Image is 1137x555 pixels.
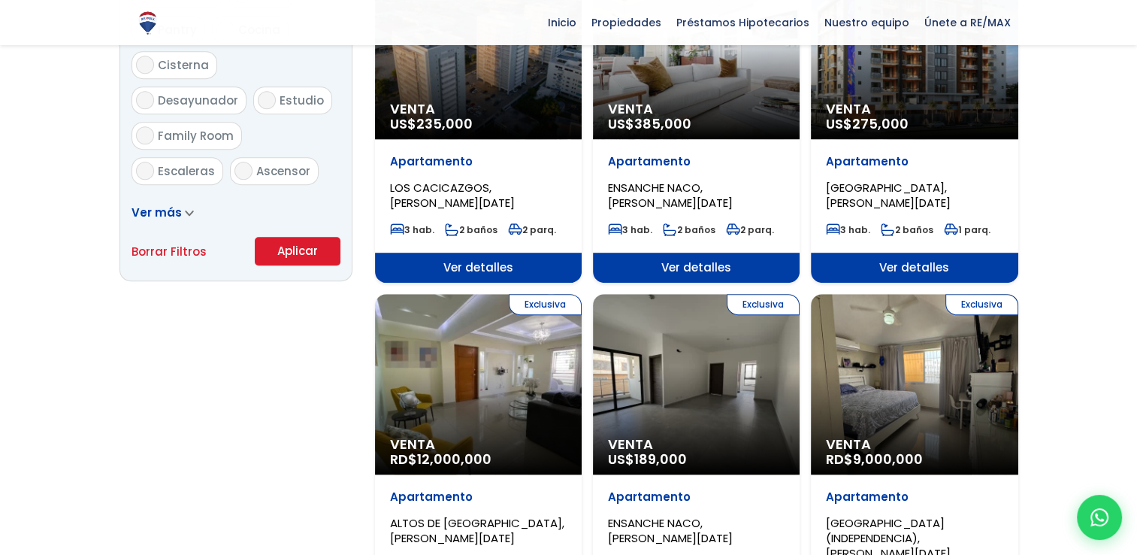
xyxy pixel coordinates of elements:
span: Ver más [132,205,182,220]
span: Venta [608,102,785,117]
span: US$ [826,114,909,133]
span: 275,000 [852,114,909,133]
span: ENSANCHE NACO, [PERSON_NAME][DATE] [608,180,733,211]
span: Exclusiva [945,294,1018,315]
span: 2 parq. [726,223,774,236]
span: US$ [608,114,691,133]
span: 9,000,000 [853,450,923,469]
span: Venta [390,102,567,117]
span: 2 baños [881,223,933,236]
span: 12,000,000 [417,450,491,469]
a: Borrar Filtros [132,242,207,261]
span: Nuestro equipo [817,11,917,34]
span: Estudio [280,92,324,108]
span: RD$ [390,450,491,469]
p: Apartamento [826,490,1002,505]
span: 189,000 [634,450,687,469]
a: Ver más [132,205,194,220]
span: ENSANCHE NACO, [PERSON_NAME][DATE] [608,515,733,546]
span: Venta [826,102,1002,117]
span: LOS CACICAZGOS, [PERSON_NAME][DATE] [390,180,515,211]
span: 3 hab. [608,223,652,236]
span: US$ [390,114,473,133]
p: Apartamento [608,490,785,505]
span: 2 baños [663,223,715,236]
input: Ascensor [234,162,252,180]
span: 235,000 [416,114,473,133]
span: Ver detalles [811,253,1018,283]
p: Apartamento [826,154,1002,169]
span: Desayunador [158,92,238,108]
p: Apartamento [390,154,567,169]
span: 2 baños [445,223,497,236]
input: Estudio [258,91,276,109]
input: Desayunador [136,91,154,109]
span: 3 hab. [390,223,434,236]
span: Ver detalles [593,253,800,283]
span: 2 parq. [508,223,556,236]
p: Apartamento [608,154,785,169]
span: 3 hab. [826,223,870,236]
button: Aplicar [255,237,340,265]
span: Escaleras [158,163,215,179]
span: Ascensor [256,163,310,179]
span: Cisterna [158,57,209,73]
span: Exclusiva [727,294,800,315]
span: Venta [390,437,567,452]
span: Inicio [540,11,584,34]
span: Propiedades [584,11,669,34]
span: US$ [608,450,687,469]
input: Family Room [136,126,154,144]
span: Ver detalles [375,253,582,283]
span: 1 parq. [944,223,990,236]
span: Venta [608,437,785,452]
p: Apartamento [390,490,567,505]
span: Family Room [158,128,234,144]
span: Préstamos Hipotecarios [669,11,817,34]
span: Únete a RE/MAX [917,11,1018,34]
span: ALTOS DE [GEOGRAPHIC_DATA], [PERSON_NAME][DATE] [390,515,564,546]
span: [GEOGRAPHIC_DATA], [PERSON_NAME][DATE] [826,180,951,211]
img: Logo de REMAX [135,10,161,36]
input: Cisterna [136,56,154,74]
span: 385,000 [634,114,691,133]
span: Venta [826,437,1002,452]
span: RD$ [826,450,923,469]
span: Exclusiva [509,294,582,315]
input: Escaleras [136,162,154,180]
